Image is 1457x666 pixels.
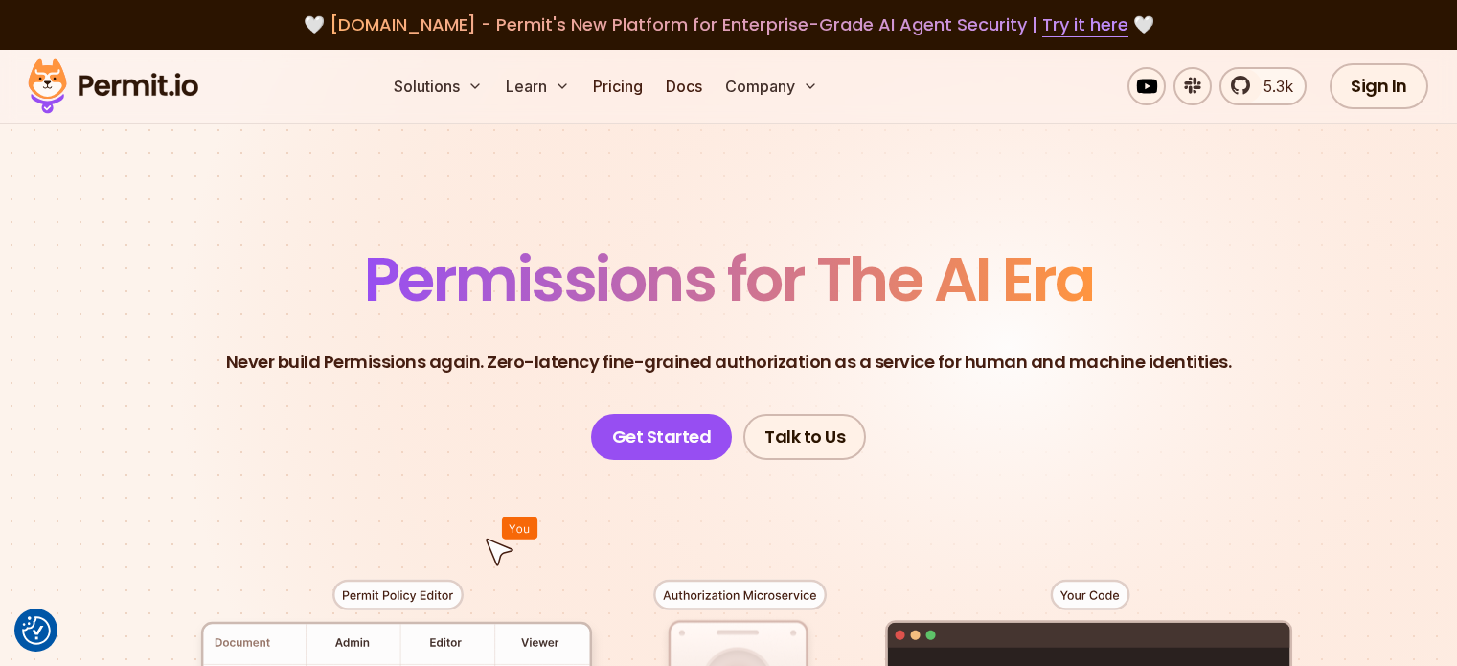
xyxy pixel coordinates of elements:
a: 5.3k [1219,67,1307,105]
p: Never build Permissions again. Zero-latency fine-grained authorization as a service for human and... [226,349,1232,376]
button: Solutions [386,67,490,105]
button: Consent Preferences [22,616,51,645]
button: Learn [498,67,578,105]
span: Permissions for The AI Era [364,237,1094,322]
button: Company [717,67,826,105]
a: Talk to Us [743,414,866,460]
a: Pricing [585,67,650,105]
img: Revisit consent button [22,616,51,645]
div: 🤍 🤍 [46,11,1411,38]
a: Try it here [1042,12,1128,37]
img: Permit logo [19,54,207,119]
a: Sign In [1330,63,1428,109]
span: [DOMAIN_NAME] - Permit's New Platform for Enterprise-Grade AI Agent Security | [330,12,1128,36]
span: 5.3k [1252,75,1293,98]
a: Docs [658,67,710,105]
a: Get Started [591,414,733,460]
